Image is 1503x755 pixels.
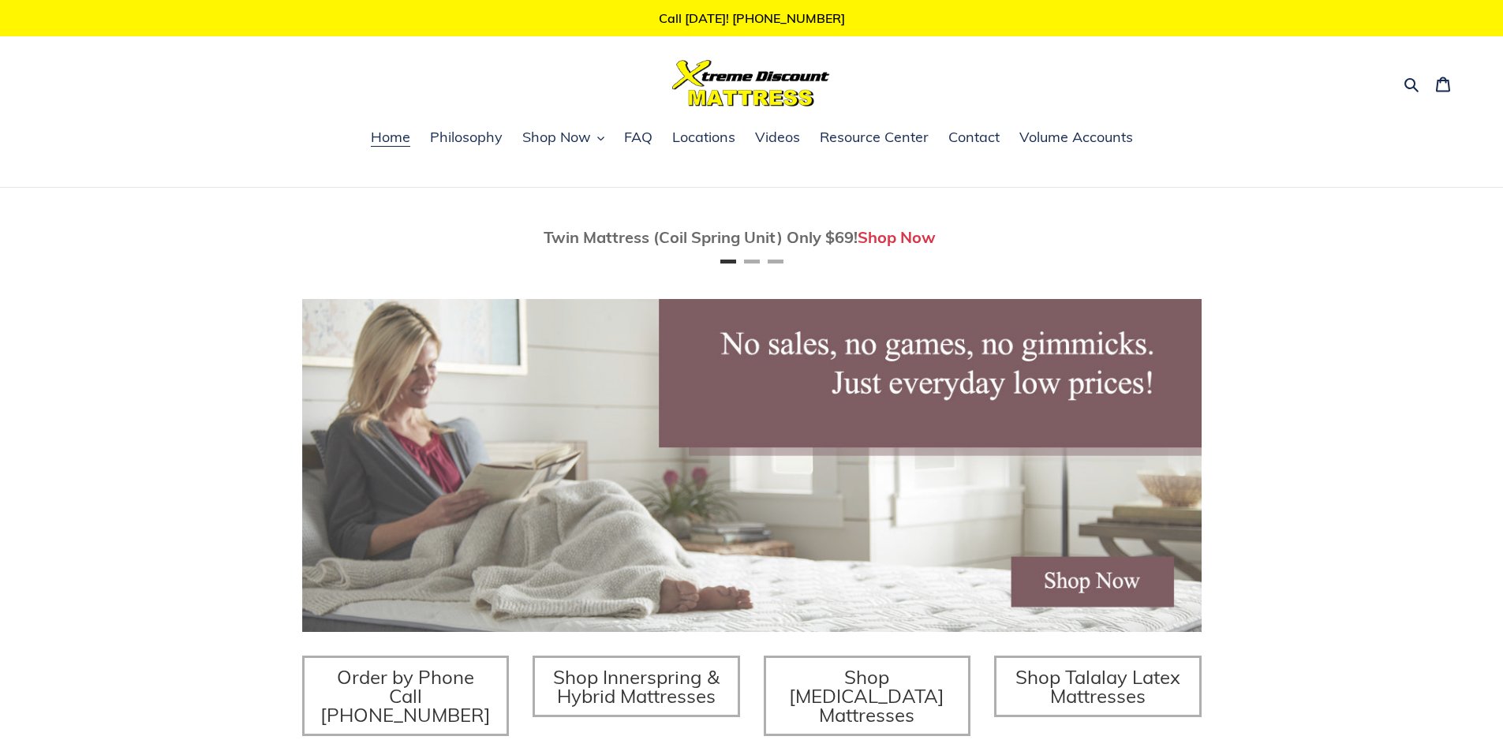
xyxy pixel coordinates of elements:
a: Shop Now [858,227,936,247]
span: Philosophy [430,128,503,147]
span: Home [371,128,410,147]
a: Resource Center [812,126,937,150]
button: Page 3 [768,260,783,264]
a: FAQ [616,126,660,150]
span: Order by Phone Call [PHONE_NUMBER] [320,665,491,727]
span: Locations [672,128,735,147]
a: Volume Accounts [1011,126,1141,150]
span: FAQ [624,128,652,147]
span: Shop Innerspring & Hybrid Mattresses [553,665,720,708]
span: Shop [MEDICAL_DATA] Mattresses [789,665,944,727]
span: Resource Center [820,128,929,147]
a: Philosophy [422,126,510,150]
span: Twin Mattress (Coil Spring Unit) Only $69! [544,227,858,247]
span: Contact [948,128,1000,147]
a: Videos [747,126,808,150]
img: herobannermay2022-1652879215306_1200x.jpg [302,299,1202,632]
button: Page 2 [744,260,760,264]
button: Page 1 [720,260,736,264]
a: Contact [940,126,1008,150]
span: Volume Accounts [1019,128,1133,147]
a: Shop Talalay Latex Mattresses [994,656,1202,717]
img: Xtreme Discount Mattress [672,60,830,107]
a: Home [363,126,418,150]
button: Shop Now [514,126,612,150]
span: Videos [755,128,800,147]
a: Shop Innerspring & Hybrid Mattresses [533,656,740,717]
a: Order by Phone Call [PHONE_NUMBER] [302,656,510,736]
span: Shop Talalay Latex Mattresses [1015,665,1180,708]
span: Shop Now [522,128,591,147]
a: Shop [MEDICAL_DATA] Mattresses [764,656,971,736]
a: Locations [664,126,743,150]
